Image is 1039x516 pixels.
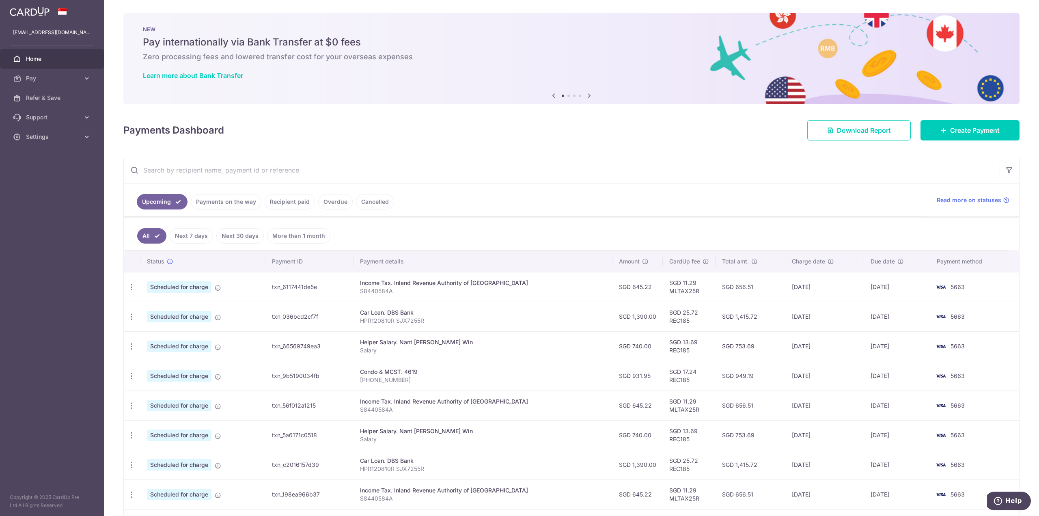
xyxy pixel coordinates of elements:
span: Scheduled for charge [147,281,211,293]
td: [DATE] [785,450,864,479]
td: [DATE] [785,361,864,391]
td: [DATE] [785,272,864,302]
p: [PHONE_NUMBER] [360,376,606,384]
span: Scheduled for charge [147,459,211,471]
td: txn_56f012a1215 [265,391,354,420]
td: [DATE] [785,479,864,509]
td: SGD 656.51 [716,479,785,509]
td: txn_9b5190034fb [265,361,354,391]
td: SGD 25.72 REC185 [663,450,716,479]
span: Amount [619,257,640,266]
td: [DATE] [864,450,930,479]
span: 5663 [951,402,965,409]
span: CardUp fee [669,257,700,266]
p: Salary [360,346,606,354]
span: Scheduled for charge [147,341,211,352]
span: Scheduled for charge [147,311,211,322]
img: Bank Card [933,341,949,351]
td: txn_6117441de5e [265,272,354,302]
p: [EMAIL_ADDRESS][DOMAIN_NAME] [13,28,91,37]
td: SGD 740.00 [612,331,663,361]
td: [DATE] [864,302,930,331]
td: txn_036bcd2cf7f [265,302,354,331]
div: Helper Salary. Nant [PERSON_NAME] Win [360,338,606,346]
span: 5663 [951,313,965,320]
a: Next 30 days [216,228,264,244]
p: S8440584A [360,287,606,295]
span: Scheduled for charge [147,489,211,500]
td: txn_66569749ea3 [265,331,354,361]
td: SGD 656.51 [716,391,785,420]
p: HPR120810R SJX7255R [360,465,606,473]
a: Cancelled [356,194,394,209]
td: SGD 11.29 MLTAX25R [663,391,716,420]
td: SGD 740.00 [612,420,663,450]
a: Read more on statuses [937,196,1009,204]
td: [DATE] [864,331,930,361]
td: [DATE] [864,361,930,391]
span: Status [147,257,164,266]
a: Learn more about Bank Transfer [143,71,243,80]
td: SGD 645.22 [612,391,663,420]
span: 5663 [951,283,965,290]
p: S8440584A [360,406,606,414]
td: SGD 11.29 MLTAX25R [663,479,716,509]
th: Payment method [930,251,1019,272]
div: Income Tax. Inland Revenue Authority of [GEOGRAPHIC_DATA] [360,279,606,287]
td: SGD 645.22 [612,479,663,509]
td: txn_5a6171c0518 [265,420,354,450]
td: txn_c2016157d39 [265,450,354,479]
span: Create Payment [950,125,1000,135]
span: Pay [26,74,80,82]
td: txn_198ea966b37 [265,479,354,509]
td: SGD 13.69 REC185 [663,331,716,361]
span: Due date [871,257,895,266]
span: Home [26,55,80,63]
span: 5663 [951,461,965,468]
td: SGD 949.19 [716,361,785,391]
h5: Pay internationally via Bank Transfer at $0 fees [143,36,1000,49]
td: [DATE] [864,391,930,420]
span: Charge date [792,257,825,266]
td: SGD 13.69 REC185 [663,420,716,450]
img: CardUp [10,6,50,16]
img: Bank Card [933,371,949,381]
h6: Zero processing fees and lowered transfer cost for your overseas expenses [143,52,1000,62]
th: Payment details [354,251,612,272]
td: [DATE] [785,391,864,420]
img: Bank Card [933,490,949,499]
a: Overdue [318,194,353,209]
span: 5663 [951,343,965,350]
div: Car Loan. DBS Bank [360,309,606,317]
td: [DATE] [864,479,930,509]
img: Bank Card [933,430,949,440]
a: More than 1 month [267,228,330,244]
td: [DATE] [785,331,864,361]
p: S8440584A [360,494,606,503]
td: [DATE] [785,420,864,450]
td: SGD 753.69 [716,331,785,361]
span: 5663 [951,432,965,438]
p: Salary [360,435,606,443]
div: Car Loan. DBS Bank [360,457,606,465]
span: Scheduled for charge [147,370,211,382]
span: Download Report [837,125,891,135]
span: Scheduled for charge [147,400,211,411]
a: Next 7 days [170,228,213,244]
span: Scheduled for charge [147,430,211,441]
a: Create Payment [920,120,1020,140]
a: Payments on the way [191,194,261,209]
h4: Payments Dashboard [123,123,224,138]
td: SGD 1,415.72 [716,302,785,331]
div: Helper Salary. Nant [PERSON_NAME] Win [360,427,606,435]
a: Recipient paid [265,194,315,209]
td: SGD 656.51 [716,272,785,302]
img: Bank Card [933,401,949,410]
img: Bank Card [933,460,949,470]
td: [DATE] [785,302,864,331]
a: Upcoming [137,194,188,209]
p: NEW [143,26,1000,32]
img: Bank Card [933,282,949,292]
input: Search by recipient name, payment id or reference [124,157,1000,183]
span: Refer & Save [26,94,80,102]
